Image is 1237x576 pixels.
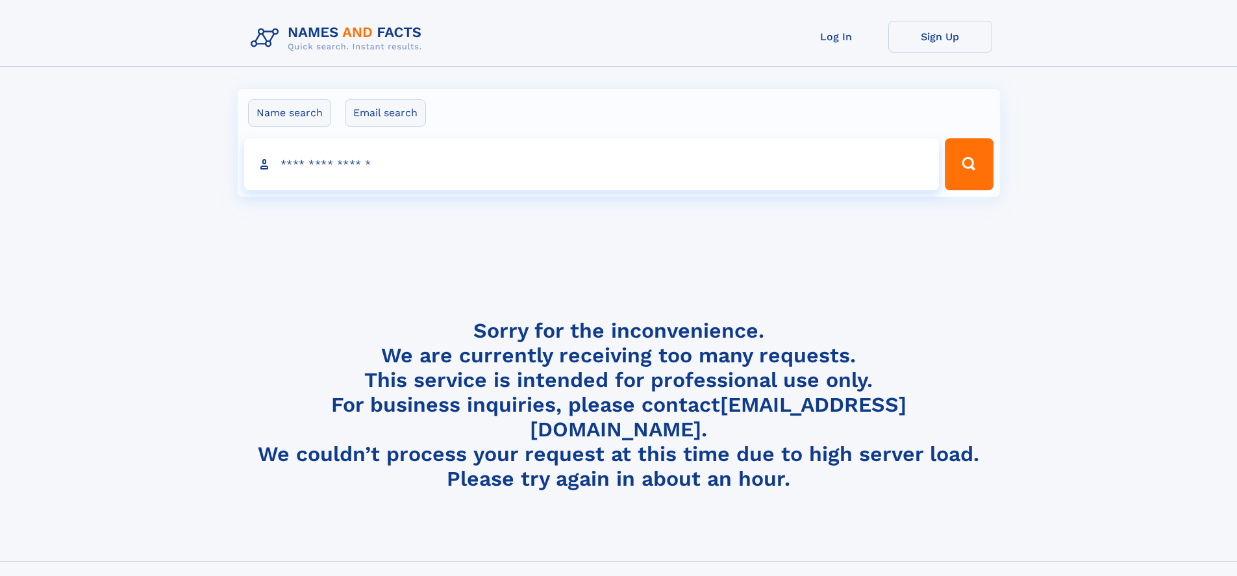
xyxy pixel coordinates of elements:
[245,318,992,492] h4: Sorry for the inconvenience. We are currently receiving too many requests. This service is intend...
[244,138,940,190] input: search input
[345,99,426,127] label: Email search
[784,21,888,53] a: Log In
[945,138,993,190] button: Search Button
[888,21,992,53] a: Sign Up
[248,99,331,127] label: Name search
[245,21,432,56] img: Logo Names and Facts
[530,392,906,442] a: [EMAIL_ADDRESS][DOMAIN_NAME]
